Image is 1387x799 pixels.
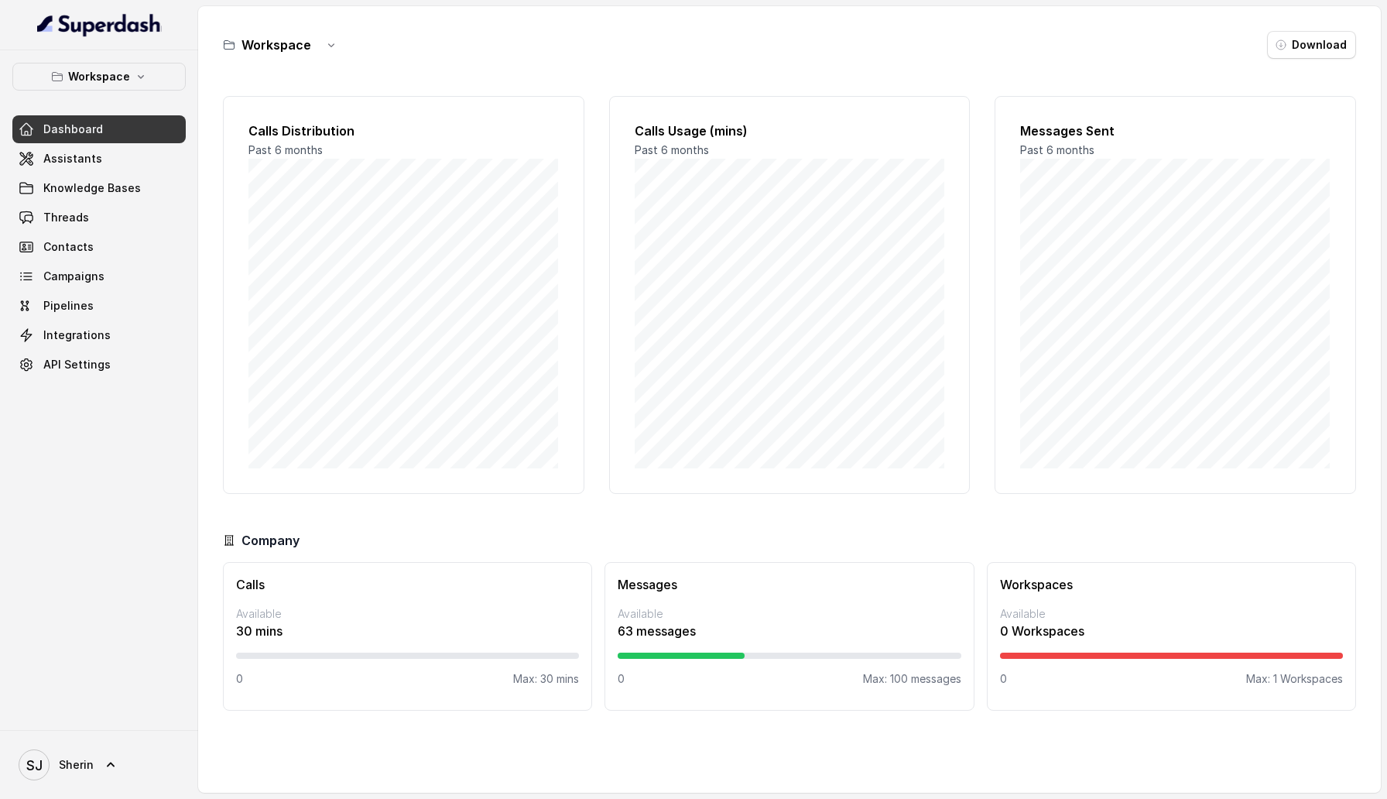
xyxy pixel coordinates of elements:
[236,671,243,687] p: 0
[43,357,111,372] span: API Settings
[12,204,186,231] a: Threads
[26,757,43,773] text: SJ
[43,151,102,166] span: Assistants
[43,210,89,225] span: Threads
[68,67,130,86] p: Workspace
[863,671,961,687] p: Max: 100 messages
[236,606,579,622] p: Available
[618,622,961,640] p: 63 messages
[618,575,961,594] h3: Messages
[236,575,579,594] h3: Calls
[12,145,186,173] a: Assistants
[513,671,579,687] p: Max: 30 mins
[1267,31,1356,59] button: Download
[1020,122,1330,140] h2: Messages Sent
[248,122,559,140] h2: Calls Distribution
[43,327,111,343] span: Integrations
[618,671,625,687] p: 0
[12,174,186,202] a: Knowledge Bases
[12,233,186,261] a: Contacts
[1000,606,1343,622] p: Available
[43,180,141,196] span: Knowledge Bases
[43,269,104,284] span: Campaigns
[12,321,186,349] a: Integrations
[43,298,94,314] span: Pipelines
[248,143,323,156] span: Past 6 months
[1246,671,1343,687] p: Max: 1 Workspaces
[1000,671,1007,687] p: 0
[1020,143,1094,156] span: Past 6 months
[1000,575,1343,594] h3: Workspaces
[635,122,945,140] h2: Calls Usage (mins)
[12,351,186,379] a: API Settings
[12,743,186,787] a: Sherin
[12,262,186,290] a: Campaigns
[43,239,94,255] span: Contacts
[635,143,709,156] span: Past 6 months
[241,36,311,54] h3: Workspace
[241,531,300,550] h3: Company
[12,63,186,91] button: Workspace
[236,622,579,640] p: 30 mins
[59,757,94,773] span: Sherin
[12,292,186,320] a: Pipelines
[37,12,162,37] img: light.svg
[12,115,186,143] a: Dashboard
[618,606,961,622] p: Available
[1000,622,1343,640] p: 0 Workspaces
[43,122,103,137] span: Dashboard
